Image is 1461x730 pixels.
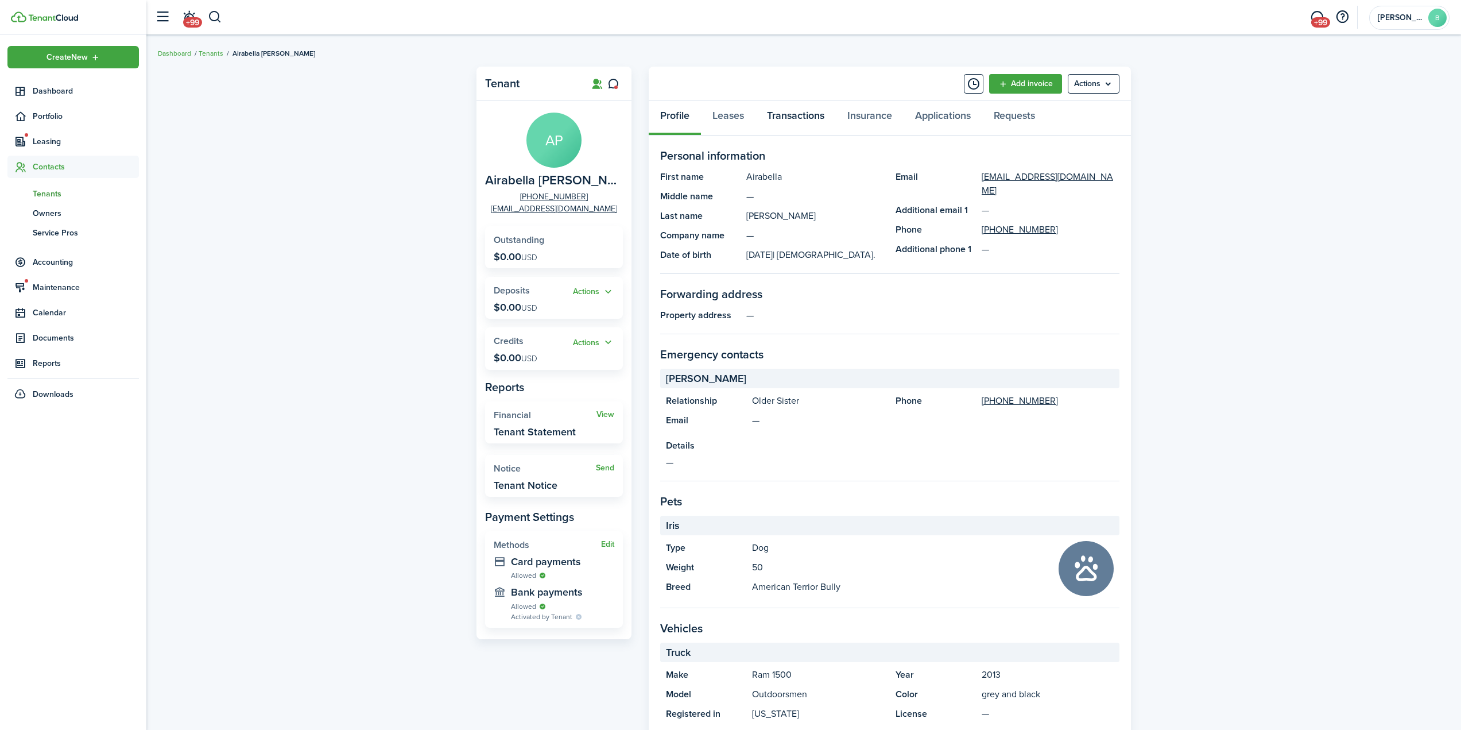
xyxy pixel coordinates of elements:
a: [EMAIL_ADDRESS][DOMAIN_NAME] [491,203,617,215]
a: [PHONE_NUMBER] [982,223,1058,237]
a: Messaging [1306,3,1328,32]
button: Open menu [573,336,614,349]
panel-main-section-title: Pets [660,493,1119,510]
span: Owners [33,207,139,219]
panel-main-title: Breed [666,580,746,594]
a: Service Pros [7,223,139,242]
panel-main-title: Phone [896,394,976,408]
panel-main-title: Model [666,687,746,701]
widget-stats-title: Financial [494,410,596,420]
a: Owners [7,203,139,223]
panel-main-subtitle: Payment Settings [485,508,623,526]
a: Insurance [836,101,904,136]
panel-main-title: Relationship [666,394,746,408]
a: Tenants [199,48,223,59]
a: Reports [7,352,139,374]
panel-main-title: Additional phone 1 [896,242,976,256]
a: Dashboard [7,80,139,102]
widget-stats-title: Methods [494,540,601,550]
span: USD [521,353,537,365]
button: Open menu [1068,74,1119,94]
button: Open sidebar [152,6,173,28]
button: Open resource center [1332,7,1352,27]
span: Credits [494,334,524,347]
span: Dashboard [33,85,139,97]
a: Leases [701,101,755,136]
panel-main-description: Dog [752,541,1047,555]
panel-main-description: American Terrior Bully [752,580,1047,594]
span: Deposits [494,284,530,297]
panel-main-description: — [982,707,1114,721]
a: Send [596,464,614,473]
panel-main-title: Tenant [485,77,577,90]
a: Requests [982,101,1047,136]
panel-main-section-header: Truck [660,643,1119,662]
panel-main-description: — [746,190,884,203]
panel-main-title: First name [660,170,741,184]
button: Timeline [964,74,983,94]
panel-main-description: — [666,455,1114,469]
a: Transactions [755,101,836,136]
panel-main-title: Last name [660,209,741,223]
span: Portfolio [33,110,139,122]
panel-main-description: Outdoorsmen [752,687,884,701]
span: Calendar [33,307,139,319]
a: Add invoice [989,74,1062,94]
panel-main-title: License [896,707,976,721]
span: USD [521,252,537,264]
span: Airabella [PERSON_NAME] [232,48,315,59]
span: [PERSON_NAME] [666,371,746,387]
a: Applications [904,101,982,136]
panel-main-section-title: Forwarding address [660,285,1119,303]
span: Airabella Purvis [485,173,617,188]
panel-main-description: — [746,308,1119,322]
menu-btn: Actions [1068,74,1119,94]
span: USD [521,302,537,314]
span: Service Pros [33,227,139,239]
panel-main-description: 2013 [982,668,1114,682]
span: Reports [33,357,139,369]
span: Maintenance [33,281,139,293]
panel-main-title: Company name [660,229,741,242]
span: Downloads [33,388,73,400]
span: Activated by Tenant [511,612,572,622]
button: Actions [573,336,614,349]
widget-stats-action: Actions [573,285,614,299]
panel-main-title: Weight [666,561,746,574]
panel-main-description: [US_STATE] [752,707,884,721]
span: Accounting [33,256,139,268]
panel-main-title: Color [896,687,976,701]
panel-main-title: Make [666,668,746,682]
button: Search [208,7,222,27]
panel-main-description: [DATE] [746,248,884,262]
span: Brianna [1378,14,1424,22]
panel-main-description: grey and black [982,687,1114,701]
span: Create New [46,53,88,61]
p: $0.00 [494,251,537,262]
panel-main-title: Registered in [666,707,746,721]
a: View [596,410,614,419]
widget-stats-description: Card payments [511,556,614,567]
button: Edit [601,540,614,549]
panel-main-title: Type [666,541,746,555]
span: +99 [1311,17,1330,28]
widget-stats-description: Tenant Notice [494,480,557,491]
button: Open menu [573,285,614,299]
a: [EMAIL_ADDRESS][DOMAIN_NAME] [982,170,1119,198]
widget-stats-description: Tenant Statement [494,426,576,438]
span: Contacts [33,161,139,173]
panel-main-title: Date of birth [660,248,741,262]
panel-main-title: Additional email 1 [896,203,976,217]
span: Leasing [33,136,139,148]
span: Allowed [511,601,536,612]
panel-main-description: Ram 1500 [752,668,884,682]
panel-main-section-title: Personal information [660,147,1119,164]
panel-main-subtitle: Reports [485,378,623,396]
img: TenantCloud [11,11,26,22]
panel-main-description: — [746,229,884,242]
panel-main-title: Email [896,170,976,198]
panel-main-description: Airabella [746,170,884,184]
panel-main-title: Property address [660,308,741,322]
